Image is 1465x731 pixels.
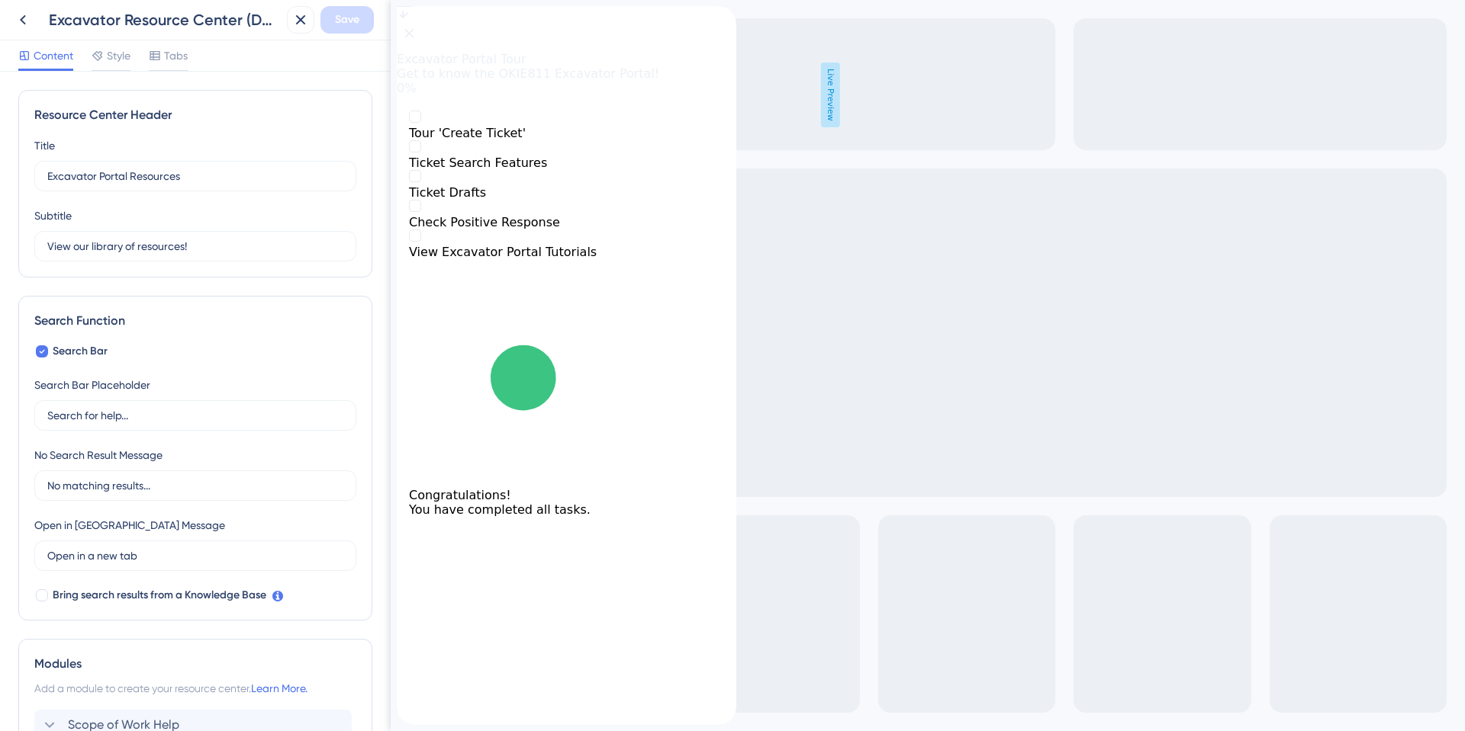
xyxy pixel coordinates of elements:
div: Title [34,136,55,155]
div: Check Positive Response is incomplete. [12,194,327,223]
span: Excavator Resources [27,4,147,22]
div: checklist loading [12,253,327,511]
div: Checklist Container [12,104,327,511]
div: Ticket Search Features [12,149,327,164]
div: Tour 'Create Ticket' is incomplete. [12,104,327,134]
span: Search Bar [53,342,108,361]
div: View Excavator Portal Tutorials [12,239,327,253]
input: Description [47,238,343,255]
span: Tabs [164,46,188,65]
div: Tour 'Create Ticket' [12,120,327,134]
div: No Search Result Message [34,446,163,464]
span: Live Preview [430,63,449,127]
div: Ticket Search Features is incomplete. [12,134,327,164]
div: 3 [157,8,163,20]
input: Search for help... [47,407,343,424]
input: No matching results... [47,477,343,494]
span: Bring search results from a Knowledge Base [53,586,266,604]
div: Excavator Resource Center (Dash) [49,9,281,30]
div: Subtitle [34,207,72,225]
div: Check Positive Response [12,209,327,223]
span: Add a module to create your resource center. [34,682,251,694]
div: Search Bar Placeholder [34,376,150,394]
input: Open in a new tab [47,547,343,564]
div: You have completed all tasks. [12,496,327,511]
div: Open in [GEOGRAPHIC_DATA] Message [34,516,225,534]
input: Title [47,168,343,184]
span: Style [107,46,130,65]
div: Ticket Drafts is incomplete. [12,164,327,194]
a: Learn More. [251,682,307,694]
div: Checklist items [12,104,327,253]
div: Modules [34,655,356,673]
span: Content [34,46,73,65]
div: Congratulations! [12,482,327,496]
div: Ticket Drafts [12,179,327,194]
div: View Excavator Portal Tutorials is incomplete. [12,223,327,253]
div: Resource Center Header [34,106,356,124]
div: Search Function [34,312,356,330]
button: Save [320,6,374,34]
span: Save [335,11,359,29]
